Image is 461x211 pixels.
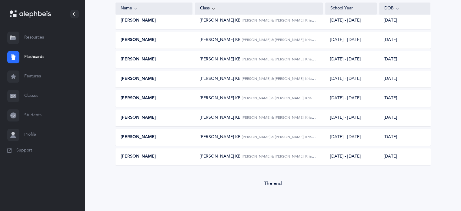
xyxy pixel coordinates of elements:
[330,37,361,43] div: [DATE] - [DATE]
[379,95,430,101] div: [DATE]
[330,154,361,160] div: [DATE] - [DATE]
[121,134,156,140] span: [PERSON_NAME]
[16,148,32,154] span: Support
[379,134,430,140] div: [DATE]
[242,18,331,23] span: [PERSON_NAME] & [PERSON_NAME], Kriah Pink Level
[242,134,331,139] span: [PERSON_NAME] & [PERSON_NAME], Kriah Pink Level
[242,37,331,42] span: [PERSON_NAME] & [PERSON_NAME], Kriah Pink Level
[242,154,331,159] span: [PERSON_NAME] & [PERSON_NAME], Kriah Pink Level
[330,95,361,101] div: [DATE] - [DATE]
[121,95,156,101] span: [PERSON_NAME]
[431,181,454,204] iframe: Drift Widget Chat Controller
[121,37,156,43] span: [PERSON_NAME]
[330,5,372,12] div: School Year
[200,154,241,159] span: [PERSON_NAME] KB
[330,134,361,140] div: [DATE] - [DATE]
[200,134,241,139] span: [PERSON_NAME] KB
[379,76,430,82] div: [DATE]
[242,57,331,62] span: [PERSON_NAME] & [PERSON_NAME], Kriah Pink Level
[121,18,156,24] span: [PERSON_NAME]
[379,154,430,160] div: [DATE]
[121,115,156,121] span: [PERSON_NAME]
[379,115,430,121] div: [DATE]
[330,56,361,63] div: [DATE] - [DATE]
[242,96,331,100] span: [PERSON_NAME] & [PERSON_NAME], Kriah Pink Level
[200,57,241,62] span: [PERSON_NAME] KB
[121,154,156,160] span: [PERSON_NAME]
[200,5,318,12] div: Class
[200,96,241,100] span: [PERSON_NAME] KB
[200,115,241,120] span: [PERSON_NAME] KB
[115,180,431,187] div: The end
[330,76,361,82] div: [DATE] - [DATE]
[379,37,430,43] div: [DATE]
[242,115,331,120] span: [PERSON_NAME] & [PERSON_NAME], Kriah Pink Level
[379,56,430,63] div: [DATE]
[200,18,241,23] span: [PERSON_NAME] KB
[200,37,241,42] span: [PERSON_NAME] KB
[379,18,430,24] div: [DATE]
[384,5,426,12] div: DOB
[330,115,361,121] div: [DATE] - [DATE]
[121,56,156,63] span: [PERSON_NAME]
[330,18,361,24] div: [DATE] - [DATE]
[200,76,241,81] span: [PERSON_NAME] KB
[121,76,156,82] span: [PERSON_NAME]
[121,5,187,12] div: Name
[242,76,331,81] span: [PERSON_NAME] & [PERSON_NAME], Kriah Pink Level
